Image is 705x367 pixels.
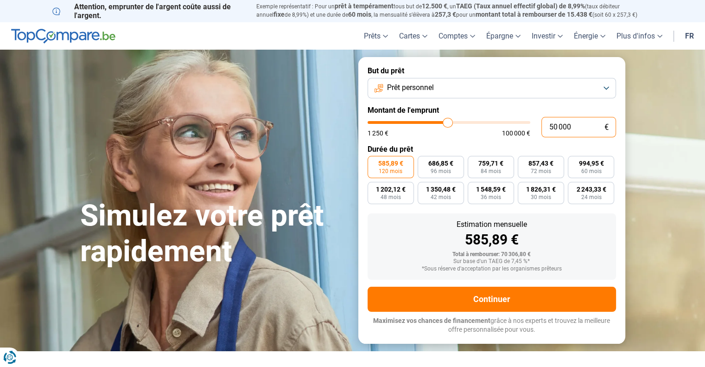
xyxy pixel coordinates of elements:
[11,29,115,44] img: TopCompare
[481,194,501,200] span: 36 mois
[375,233,609,247] div: 585,89 €
[368,106,616,115] label: Montant de l'emprunt
[375,258,609,265] div: Sur base d'un TAEG de 7,45 %*
[273,11,285,18] span: fixe
[368,316,616,335] p: grâce à nos experts et trouvez la meilleure offre personnalisée pour vous.
[368,145,616,154] label: Durée du prêt
[378,160,403,167] span: 585,89 €
[526,186,556,193] span: 1 826,31 €
[256,2,653,19] p: Exemple représentatif : Pour un tous but de , un (taux débiteur annuel de 8,99%) et une durée de ...
[335,2,394,10] span: prêt à tempérament
[576,186,606,193] span: 2 243,33 €
[394,22,433,50] a: Cartes
[478,160,503,167] span: 759,71 €
[481,22,526,50] a: Épargne
[368,78,616,98] button: Prêt personnel
[476,186,506,193] span: 1 548,59 €
[80,198,347,270] h1: Simulez votre prêt rapidement
[358,22,394,50] a: Prêts
[476,11,592,18] span: montant total à rembourser de 15.438 €
[375,251,609,258] div: Total à rembourser: 70 306,80 €
[578,160,603,167] span: 994,95 €
[422,2,447,10] span: 12.500 €
[528,160,553,167] span: 857,43 €
[375,266,609,272] div: *Sous réserve d'acceptation par les organismes prêteurs
[680,22,699,50] a: fr
[604,123,609,131] span: €
[426,186,456,193] span: 1 350,48 €
[368,130,388,136] span: 1 250 €
[531,194,551,200] span: 30 mois
[379,168,402,174] span: 120 mois
[611,22,668,50] a: Plus d'infos
[368,66,616,75] label: But du prêt
[531,168,551,174] span: 72 mois
[375,221,609,228] div: Estimation mensuelle
[348,11,371,18] span: 60 mois
[428,160,453,167] span: 686,85 €
[456,2,585,10] span: TAEG (Taux annuel effectif global) de 8,99%
[481,168,501,174] span: 84 mois
[52,2,245,20] p: Attention, emprunter de l'argent coûte aussi de l'argent.
[581,168,601,174] span: 60 mois
[387,83,434,93] span: Prêt personnel
[581,194,601,200] span: 24 mois
[431,194,451,200] span: 42 mois
[376,186,406,193] span: 1 202,12 €
[435,11,456,18] span: 257,3 €
[526,22,568,50] a: Investir
[568,22,611,50] a: Énergie
[373,317,490,324] span: Maximisez vos chances de financement
[368,287,616,312] button: Continuer
[431,168,451,174] span: 96 mois
[502,130,530,136] span: 100 000 €
[433,22,481,50] a: Comptes
[381,194,401,200] span: 48 mois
